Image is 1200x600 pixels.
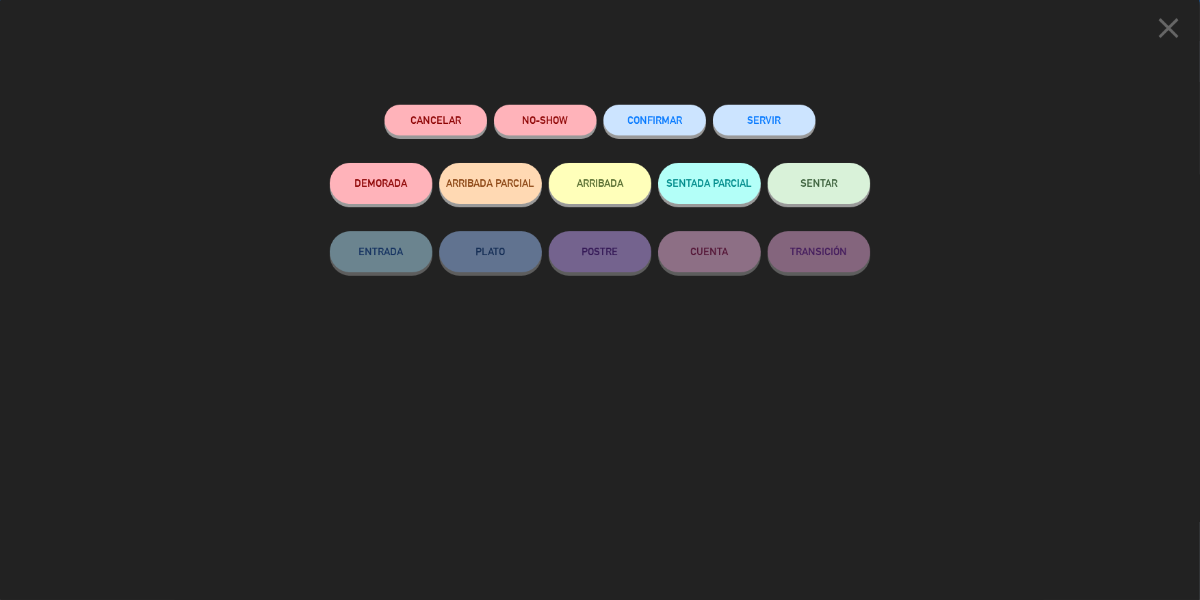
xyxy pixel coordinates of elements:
[494,105,597,135] button: NO-SHOW
[439,163,542,204] button: ARRIBADA PARCIAL
[330,163,432,204] button: DEMORADA
[549,231,651,272] button: POSTRE
[768,163,870,204] button: SENTAR
[658,231,761,272] button: CUENTA
[603,105,706,135] button: CONFIRMAR
[627,114,682,126] span: CONFIRMAR
[713,105,816,135] button: SERVIR
[1151,11,1186,45] i: close
[549,163,651,204] button: ARRIBADA
[447,177,535,189] span: ARRIBADA PARCIAL
[1147,10,1190,51] button: close
[768,231,870,272] button: TRANSICIÓN
[439,231,542,272] button: PLATO
[330,231,432,272] button: ENTRADA
[800,177,837,189] span: SENTAR
[658,163,761,204] button: SENTADA PARCIAL
[384,105,487,135] button: Cancelar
